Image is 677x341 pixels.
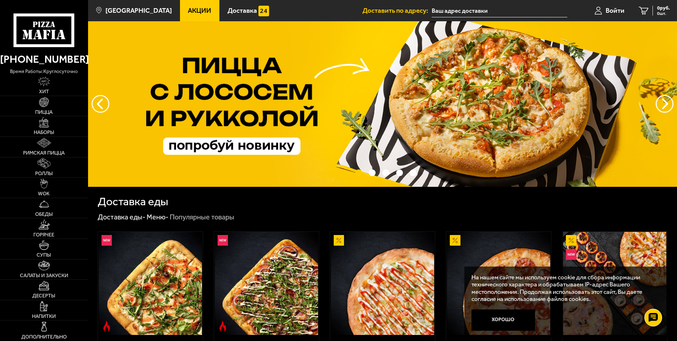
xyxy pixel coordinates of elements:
[228,7,257,14] span: Доставка
[447,232,550,335] img: Пепперони 25 см (толстое с сыром)
[369,169,376,176] button: точки переключения
[330,232,435,335] a: АкционныйАль-Шам 25 см (тонкое тесто)
[92,95,109,113] button: следующий
[35,110,53,115] span: Пицца
[471,274,656,303] p: На нашем сайте мы используем cookie для сбора информации технического характера и обрабатываем IP...
[102,235,112,246] img: Новинка
[446,232,551,335] a: АкционныйПепперони 25 см (толстое с сыром)
[382,169,389,176] button: точки переключения
[105,7,172,14] span: [GEOGRAPHIC_DATA]
[170,213,234,222] div: Популярные товары
[258,6,269,16] img: 15daf4d41897b9f0e9f617042186c801.svg
[331,232,434,335] img: Аль-Шам 25 см (тонкое тесто)
[147,213,169,221] a: Меню-
[98,232,203,335] a: НовинкаОстрое блюдоРимская с креветками
[37,253,51,258] span: Супы
[214,232,319,335] a: НовинкаОстрое блюдоРимская с мясным ассорти
[450,235,460,246] img: Акционный
[334,235,344,246] img: Акционный
[99,232,202,335] img: Римская с креветками
[215,232,318,335] img: Римская с мясным ассорти
[566,249,577,260] img: Новинка
[657,11,670,16] span: 0 шт.
[35,171,53,176] span: Роллы
[35,212,53,217] span: Обеды
[562,232,667,335] a: АкционныйНовинкаВсё включено
[355,169,362,176] button: точки переключения
[38,191,50,196] span: WOK
[21,335,67,340] span: Дополнительно
[471,309,535,331] button: Хорошо
[410,169,416,176] button: точки переключения
[563,232,666,335] img: Всё включено
[432,4,567,17] input: Ваш адрес доставки
[657,6,670,11] span: 0 руб.
[362,7,432,14] span: Доставить по адресу:
[606,7,624,14] span: Войти
[566,235,577,246] img: Акционный
[396,169,403,176] button: точки переключения
[34,130,54,135] span: Наборы
[32,314,56,319] span: Напитки
[656,95,673,113] button: предыдущий
[20,273,68,278] span: Салаты и закуски
[39,89,49,94] span: Хит
[102,321,112,331] img: Острое блюдо
[32,294,55,298] span: Десерты
[98,213,146,221] a: Доставка еды-
[98,196,168,207] h1: Доставка еды
[218,235,228,246] img: Новинка
[218,321,228,331] img: Острое блюдо
[188,7,211,14] span: Акции
[23,151,65,156] span: Римская пицца
[33,233,54,237] span: Горячее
